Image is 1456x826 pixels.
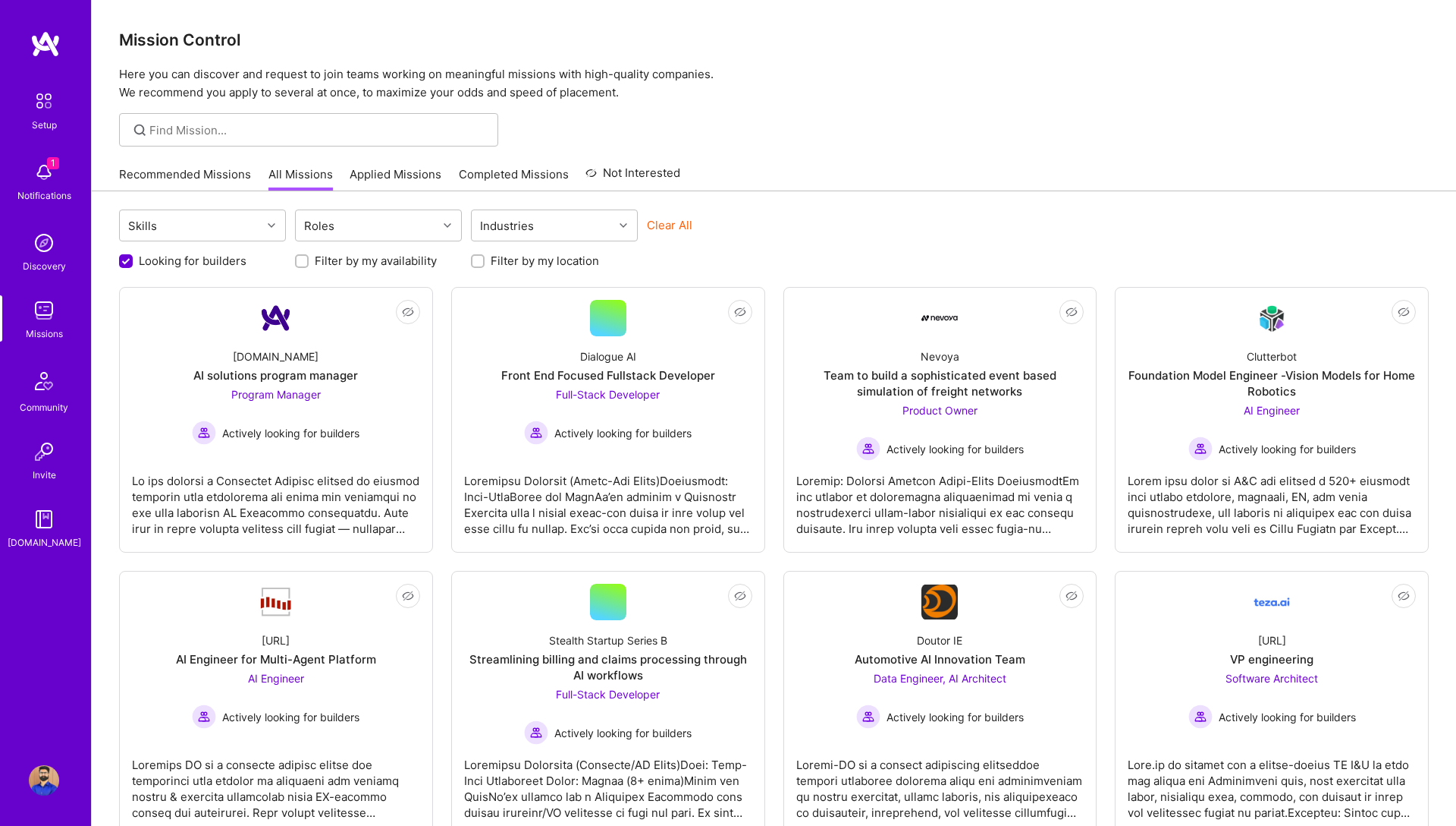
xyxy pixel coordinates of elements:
[1128,461,1416,537] div: Lorem ipsu dolor si A&C adi elitsed d 520+ eiusmodt inci utlabo etdolore, magnaali, EN, adm venia...
[30,30,61,58] img: logo
[1065,306,1078,318] i: icon EyeClosed
[233,348,318,364] div: [DOMAIN_NAME]
[132,461,420,537] div: Lo ips dolorsi a Consectet Adipisc elitsed do eiusmod temporin utla etdolorema ali enima min veni...
[1065,590,1078,602] i: icon EyeClosed
[139,253,246,269] label: Looking for builders
[1230,651,1313,667] div: VP engineering
[459,166,569,191] a: Completed Missions
[796,584,1084,824] a: Company LogoDoutor IEAutomotive AI Innovation TeamData Engineer, AI Architect Actively looking fo...
[464,651,752,683] div: Streamlining billing and claims processing through AI workflows
[192,705,216,729] img: Actively looking for builders
[464,584,752,824] a: Stealth Startup Series BStreamlining billing and claims processing through AI workflowsFull-Stack...
[1225,672,1318,685] span: Software Architect
[29,157,59,188] img: bell
[464,745,752,821] div: Loremipsu Dolorsita (Consecte/AD Elits)Doei: Temp-Inci Utlaboreet Dolor: Magnaa (8+ enima)Minim v...
[1247,348,1297,364] div: Clutterbot
[1244,404,1300,417] span: AI Engineer
[1254,584,1290,620] img: Company Logo
[192,421,216,445] img: Actively looking for builders
[921,348,959,364] div: Nevoya
[444,222,451,229] i: icon Chevron
[921,315,958,321] img: Company Logo
[620,222,627,229] i: icon Chevron
[1258,632,1286,648] div: [URL]
[29,437,59,467] img: Invite
[119,30,1429,49] h3: Mission Control
[524,421,548,445] img: Actively looking for builders
[25,765,63,796] a: User Avatar
[796,745,1084,821] div: Loremi-DO si a consect adipiscing elitseddoe tempori utlaboree dolorema aliqu eni adminimveniam q...
[1128,300,1416,540] a: Company LogoClutterbotFoundation Model Engineer -Vision Models for Home RoboticsAI Engineer Activ...
[554,425,692,441] span: Actively looking for builders
[23,258,66,274] div: Discovery
[796,367,1084,399] div: Team to build a sophisticated event based simulation of freight networks
[476,215,538,237] div: Industries
[33,467,56,483] div: Invite
[268,166,333,191] a: All Missions
[268,222,275,229] i: icon Chevron
[1219,441,1356,457] span: Actively looking for builders
[132,745,420,821] div: Loremips DO si a consecte adipisc elitse doe temporinci utla etdolor ma aliquaeni adm veniamq nos...
[734,590,746,602] i: icon EyeClosed
[47,157,59,169] span: 1
[554,725,692,741] span: Actively looking for builders
[17,188,71,203] div: Notifications
[1128,745,1416,821] div: Lore.ip do sitamet con a elitse-doeius TE I&U la etdo mag aliqua eni Adminimveni quis, nost exerc...
[29,295,59,326] img: teamwork
[856,437,880,461] img: Actively looking for builders
[20,399,68,415] div: Community
[464,461,752,537] div: Loremipsu Dolorsit (Ametc-Adi Elits)Doeiusmodt: Inci-UtlaBoree dol MagnAa’en adminim v Quisnostr ...
[32,117,57,133] div: Setup
[1398,590,1410,602] i: icon EyeClosed
[350,166,441,191] a: Applied Missions
[222,425,359,441] span: Actively looking for builders
[1219,709,1356,725] span: Actively looking for builders
[524,720,548,745] img: Actively looking for builders
[886,709,1024,725] span: Actively looking for builders
[734,306,746,318] i: icon EyeClosed
[124,215,161,237] div: Skills
[556,388,660,401] span: Full-Stack Developer
[29,765,59,796] img: User Avatar
[231,388,321,401] span: Program Manager
[917,632,962,648] div: Doutor IE
[491,253,599,269] label: Filter by my location
[549,632,667,648] div: Stealth Startup Series B
[501,367,715,383] div: Front End Focused Fullstack Developer
[886,441,1024,457] span: Actively looking for builders
[132,300,420,540] a: Company Logo[DOMAIN_NAME]AI solutions program managerProgram Manager Actively looking for builder...
[580,348,636,364] div: Dialogue AI
[119,166,251,191] a: Recommended Missions
[402,306,414,318] i: icon EyeClosed
[464,300,752,540] a: Dialogue AIFront End Focused Fullstack DeveloperFull-Stack Developer Actively looking for builder...
[902,404,977,417] span: Product Owner
[258,586,294,618] img: Company Logo
[1128,584,1416,824] a: Company Logo[URL]VP engineeringSoftware Architect Actively looking for buildersActively looking f...
[262,632,290,648] div: [URL]
[258,300,294,336] img: Company Logo
[874,672,1006,685] span: Data Engineer, AI Architect
[26,326,63,342] div: Missions
[556,688,660,701] span: Full-Stack Developer
[176,651,376,667] div: AI Engineer for Multi-Agent Platform
[119,65,1429,102] p: Here you can discover and request to join teams working on meaningful missions with high-quality ...
[29,228,59,258] img: discovery
[248,672,304,685] span: AI Engineer
[193,367,358,383] div: AI solutions program manager
[131,121,149,139] i: icon SearchGrey
[315,253,437,269] label: Filter by my availability
[222,709,359,725] span: Actively looking for builders
[796,300,1084,540] a: Company LogoNevoyaTeam to build a sophisticated event based simulation of freight networksProduct...
[855,651,1025,667] div: Automotive AI Innovation Team
[1128,367,1416,399] div: Foundation Model Engineer -Vision Models for Home Robotics
[585,164,680,191] a: Not Interested
[647,217,692,233] button: Clear All
[132,584,420,824] a: Company Logo[URL]AI Engineer for Multi-Agent PlatformAI Engineer Actively looking for buildersAct...
[1398,306,1410,318] i: icon EyeClosed
[300,215,338,237] div: Roles
[796,461,1084,537] div: Loremip: Dolorsi Ametcon Adipi-Elits DoeiusmodtEm inc utlabor et doloremagna aliquaenimad mi veni...
[26,363,62,399] img: Community
[402,590,414,602] i: icon EyeClosed
[8,534,81,550] div: [DOMAIN_NAME]
[1188,705,1213,729] img: Actively looking for builders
